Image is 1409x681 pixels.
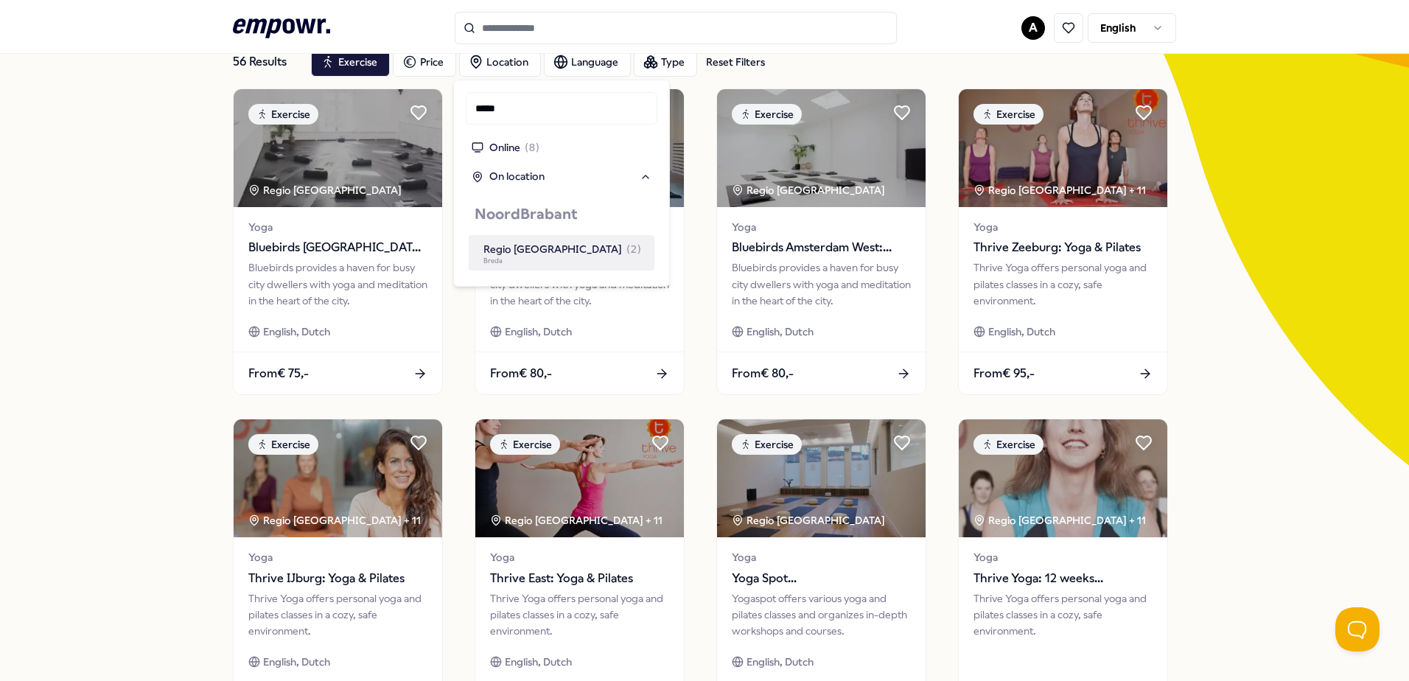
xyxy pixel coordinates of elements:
[973,569,1153,588] span: Thrive Yoga: 12 weeks pregnancy yoga
[393,47,456,77] button: Price
[959,89,1167,207] img: package image
[248,238,427,257] span: Bluebirds [GEOGRAPHIC_DATA] East: Yoga & Wellbeing
[248,549,427,565] span: Yoga
[466,191,657,274] div: Suggestions
[248,104,318,125] div: Exercise
[234,89,442,207] img: package image
[483,241,641,257] div: Regio [GEOGRAPHIC_DATA]
[505,324,572,340] span: English, Dutch
[732,364,794,383] span: From € 80,-
[248,364,309,383] span: From € 75,-
[248,259,427,309] div: Bluebirds provides a haven for busy city dwellers with yoga and meditation in the heart of the city.
[706,54,765,70] div: Reset Filters
[732,569,911,588] span: Yoga Spot [GEOGRAPHIC_DATA]: Yoga & Pilates
[1335,607,1380,652] iframe: Help Scout Beacon - Open
[248,434,318,455] div: Exercise
[732,104,802,125] div: Exercise
[483,257,503,265] span: Breda
[234,419,442,537] img: package image
[634,47,697,77] button: Type
[973,364,1035,383] span: From € 95,-
[263,324,330,340] span: English, Dutch
[248,590,427,640] div: Thrive Yoga offers personal yoga and pilates classes in a cozy, safe environment.
[490,434,560,455] div: Exercise
[490,590,669,640] div: Thrive Yoga offers personal yoga and pilates classes in a cozy, safe environment.
[732,549,911,565] span: Yoga
[973,549,1153,565] span: Yoga
[248,182,404,198] div: Regio [GEOGRAPHIC_DATA]
[747,324,814,340] span: English, Dutch
[988,324,1055,340] span: English, Dutch
[490,512,662,528] div: Regio [GEOGRAPHIC_DATA] + 11
[973,238,1153,257] span: Thrive Zeeburg: Yoga & Pilates
[973,512,1146,528] div: Regio [GEOGRAPHIC_DATA] + 11
[233,88,443,395] a: package imageExerciseRegio [GEOGRAPHIC_DATA] YogaBluebirds [GEOGRAPHIC_DATA] East: Yoga & Wellbei...
[490,569,669,588] span: Thrive East: Yoga & Pilates
[1021,16,1045,40] button: A
[732,219,911,235] span: Yoga
[490,364,552,383] span: From € 80,-
[490,549,669,565] span: Yoga
[973,434,1043,455] div: Exercise
[233,47,299,77] div: 56 Results
[248,219,427,235] span: Yoga
[263,654,330,670] span: English, Dutch
[973,259,1153,309] div: Thrive Yoga offers personal yoga and pilates classes in a cozy, safe environment.
[732,182,887,198] div: Regio [GEOGRAPHIC_DATA]
[732,512,887,528] div: Regio [GEOGRAPHIC_DATA]
[959,419,1167,537] img: package image
[973,219,1153,235] span: Yoga
[248,569,427,588] span: Thrive IJburg: Yoga & Pilates
[717,89,926,207] img: package image
[475,419,684,537] img: package image
[732,238,911,257] span: Bluebirds Amsterdam West: Yoga & Wellbeing
[311,47,390,77] button: Exercise
[717,419,926,537] img: package image
[732,434,802,455] div: Exercise
[248,512,421,528] div: Regio [GEOGRAPHIC_DATA] + 11
[973,182,1146,198] div: Regio [GEOGRAPHIC_DATA] + 11
[505,654,572,670] span: English, Dutch
[732,259,911,309] div: Bluebirds provides a haven for busy city dwellers with yoga and meditation in the heart of the city.
[747,654,814,670] span: English, Dutch
[489,168,545,184] span: On location
[544,47,631,77] button: Language
[455,12,897,44] input: Search for products, categories or subcategories
[489,139,520,156] span: Online
[973,104,1043,125] div: Exercise
[525,139,539,156] span: ( 8 )
[973,590,1153,640] div: Thrive Yoga offers personal yoga and pilates classes in a cozy, safe environment.
[459,47,541,77] button: Location
[716,88,926,395] a: package imageExerciseRegio [GEOGRAPHIC_DATA] YogaBluebirds Amsterdam West: Yoga & WellbeingBluebi...
[732,590,911,640] div: Yogaspot offers various yoga and pilates classes and organizes in-depth workshops and courses.
[626,241,641,257] span: ( 2 )
[958,88,1168,395] a: package imageExerciseRegio [GEOGRAPHIC_DATA] + 11YogaThrive Zeeburg: Yoga & PilatesThrive Yoga of...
